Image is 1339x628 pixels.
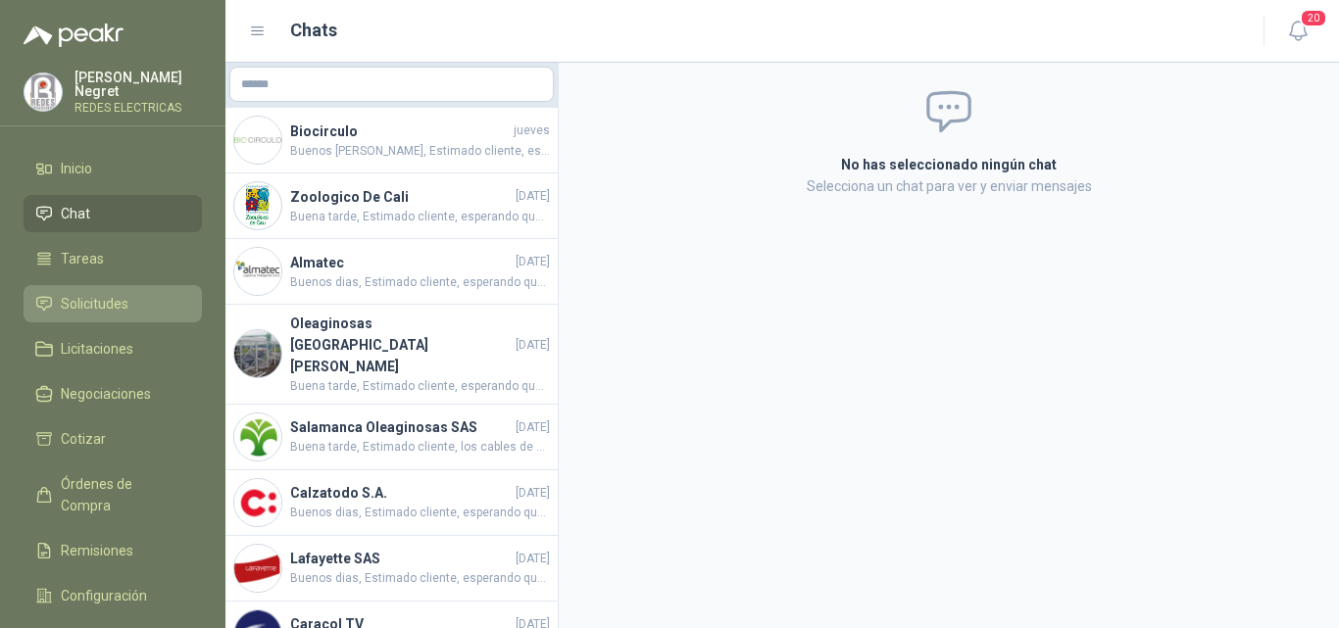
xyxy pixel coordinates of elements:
[290,504,550,522] span: Buenos dias, Estimado cliente, esperando que se encuentre bien, anexo ficha técnica y certificado...
[514,121,550,140] span: jueves
[225,108,558,173] a: Company LogoBiocirculojuevesBuenos [PERSON_NAME], Estimado cliente, esperando que se encuentre bi...
[225,173,558,239] a: Company LogoZoologico De Cali[DATE]Buena tarde, Estimado cliente, esperando que se encuentre bien...
[234,182,281,229] img: Company Logo
[225,536,558,602] a: Company LogoLafayette SAS[DATE]Buenos dias, Estimado cliente, esperando que se encuentre bien, se...
[516,484,550,503] span: [DATE]
[290,142,550,161] span: Buenos [PERSON_NAME], Estimado cliente, esperando que se encuentre bien, le informo que la refere...
[74,71,202,98] p: [PERSON_NAME] Negret
[61,338,133,360] span: Licitaciones
[24,577,202,614] a: Configuración
[1280,14,1315,49] button: 20
[225,305,558,405] a: Company LogoOleaginosas [GEOGRAPHIC_DATA][PERSON_NAME][DATE]Buena tarde, Estimado cliente, espera...
[234,117,281,164] img: Company Logo
[290,121,510,142] h4: Biocirculo
[61,473,183,516] span: Órdenes de Compra
[234,545,281,592] img: Company Logo
[24,24,124,47] img: Logo peakr
[290,548,512,569] h4: Lafayette SAS
[61,248,104,269] span: Tareas
[24,532,202,569] a: Remisiones
[234,330,281,377] img: Company Logo
[290,186,512,208] h4: Zoologico De Cali
[234,413,281,460] img: Company Logo
[290,416,512,438] h4: Salamanca Oleaginosas SAS
[607,175,1291,197] p: Selecciona un chat para ver y enviar mensajes
[516,187,550,206] span: [DATE]
[516,418,550,437] span: [DATE]
[290,273,550,292] span: Buenos dias, Estimado cliente, esperando que se encuentre bien, ya reviso que descuento adicional...
[24,240,202,277] a: Tareas
[24,375,202,412] a: Negociaciones
[290,17,337,44] h1: Chats
[1300,9,1327,27] span: 20
[61,293,128,314] span: Solicitudes
[516,550,550,568] span: [DATE]
[61,585,147,606] span: Configuración
[61,428,106,450] span: Cotizar
[234,248,281,295] img: Company Logo
[61,540,133,561] span: Remisiones
[516,253,550,271] span: [DATE]
[290,313,512,377] h4: Oleaginosas [GEOGRAPHIC_DATA][PERSON_NAME]
[234,479,281,526] img: Company Logo
[24,195,202,232] a: Chat
[290,482,512,504] h4: Calzatodo S.A.
[290,208,550,226] span: Buena tarde, Estimado cliente, esperando que se encuentre bien, los amarres que distribuimos solo...
[61,383,151,405] span: Negociaciones
[290,569,550,588] span: Buenos dias, Estimado cliente, esperando que se encuentre bien, se cotiza la referencia solicitad...
[290,252,512,273] h4: Almatec
[290,377,550,396] span: Buena tarde, Estimado cliente, esperando que se encuentre bien, favor indicar tipo de toma: sobre...
[225,470,558,536] a: Company LogoCalzatodo S.A.[DATE]Buenos dias, Estimado cliente, esperando que se encuentre bien, a...
[24,465,202,524] a: Órdenes de Compra
[225,239,558,305] a: Company LogoAlmatec[DATE]Buenos dias, Estimado cliente, esperando que se encuentre bien, ya revis...
[225,405,558,470] a: Company LogoSalamanca Oleaginosas SAS[DATE]Buena tarde, Estimado cliente, los cables de calibre #...
[24,285,202,322] a: Solicitudes
[24,150,202,187] a: Inicio
[25,73,62,111] img: Company Logo
[24,330,202,367] a: Licitaciones
[74,102,202,114] p: REDES ELECTRICAS
[607,154,1291,175] h2: No has seleccionado ningún chat
[61,203,90,224] span: Chat
[24,420,202,458] a: Cotizar
[290,438,550,457] span: Buena tarde, Estimado cliente, los cables de calibre #10 en adelante se distribuye en rollos de 1...
[516,336,550,355] span: [DATE]
[61,158,92,179] span: Inicio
